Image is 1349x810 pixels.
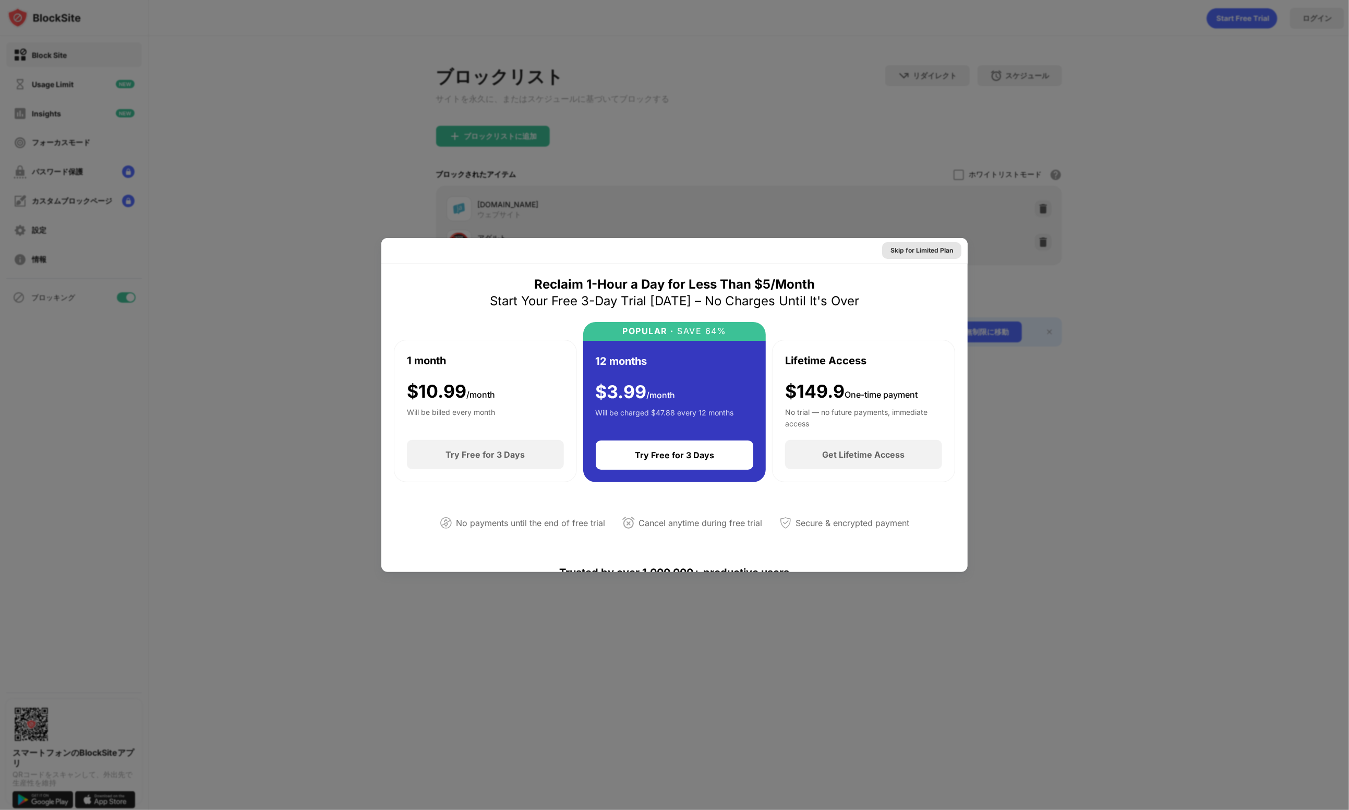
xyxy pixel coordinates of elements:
[890,245,953,256] div: Skip for Limited Plan
[796,516,910,531] div: Secure & encrypted payment
[823,449,905,460] div: Get Lifetime Access
[596,382,676,403] div: $ 3.99
[534,276,815,293] div: Reclaim 1-Hour a Day for Less Than $5/Month
[466,389,495,400] span: /month
[622,517,635,529] img: cancel-anytime
[407,381,495,402] div: $ 10.99
[440,517,452,529] img: not-paying
[456,516,606,531] div: No payments until the end of free trial
[845,389,918,400] span: One-time payment
[623,326,674,336] div: POPULAR ·
[445,449,525,460] div: Try Free for 3 Days
[635,450,714,460] div: Try Free for 3 Days
[394,547,955,598] div: Trusted by over 1,000,000+ productive users
[596,353,647,369] div: 12 months
[596,407,734,428] div: Will be charged $47.88 every 12 months
[639,516,763,531] div: Cancel anytime during free trial
[407,407,495,427] div: Will be billed every month
[407,353,446,368] div: 1 month
[647,390,676,400] span: /month
[785,381,918,402] div: $149.9
[490,293,859,309] div: Start Your Free 3-Day Trial [DATE] – No Charges Until It's Over
[785,353,866,368] div: Lifetime Access
[674,326,727,336] div: SAVE 64%
[785,407,942,427] div: No trial — no future payments, immediate access
[779,517,792,529] img: secured-payment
